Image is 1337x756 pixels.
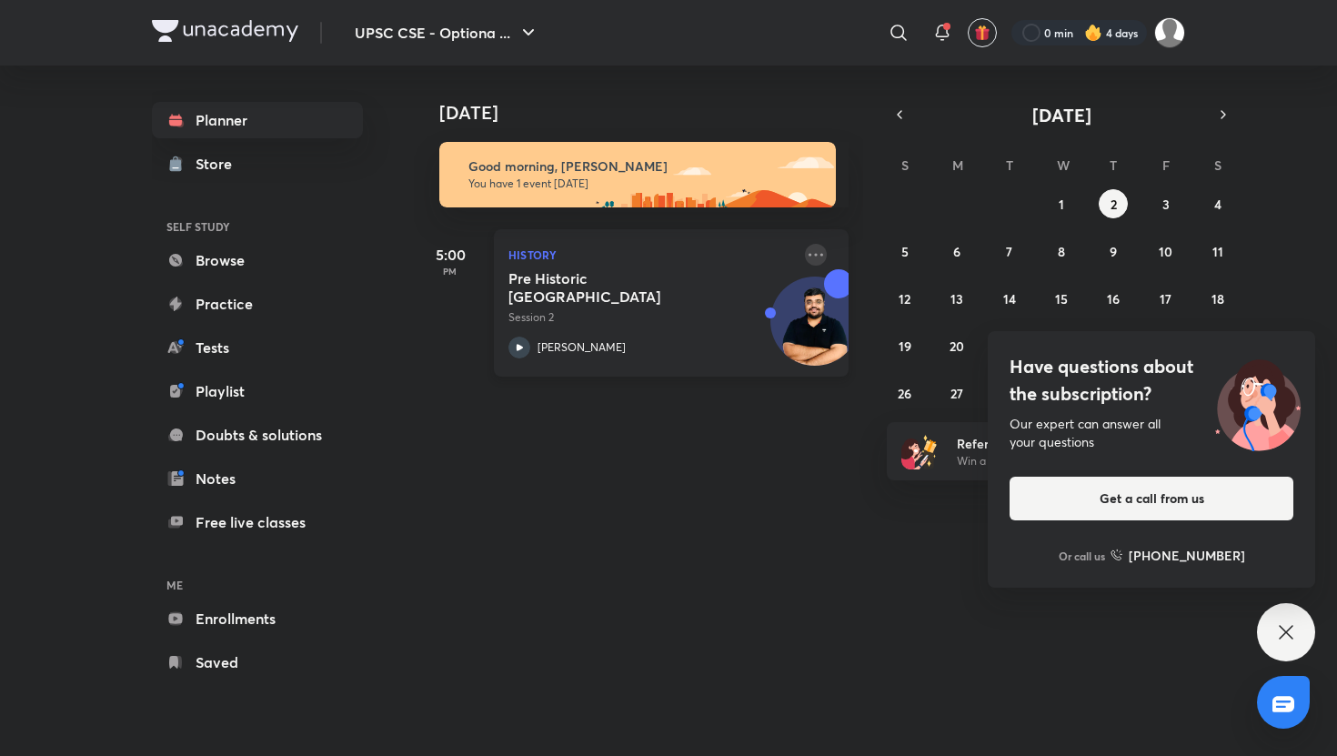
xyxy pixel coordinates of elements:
[952,156,963,174] abbr: Monday
[899,290,910,307] abbr: October 12, 2025
[1107,290,1120,307] abbr: October 16, 2025
[1059,548,1105,564] p: Or call us
[912,102,1211,127] button: [DATE]
[1214,196,1221,213] abbr: October 4, 2025
[1214,156,1221,174] abbr: Saturday
[890,237,920,266] button: October 5, 2025
[890,284,920,313] button: October 12, 2025
[152,102,363,138] a: Planner
[538,339,626,356] p: [PERSON_NAME]
[1099,284,1128,313] button: October 16, 2025
[1162,196,1170,213] abbr: October 3, 2025
[942,378,971,408] button: October 27, 2025
[1057,156,1070,174] abbr: Wednesday
[152,20,298,46] a: Company Logo
[1110,243,1117,260] abbr: October 9, 2025
[1010,353,1293,408] h4: Have questions about the subscription?
[1159,243,1172,260] abbr: October 10, 2025
[1129,546,1245,565] h6: [PHONE_NUMBER]
[152,20,298,42] img: Company Logo
[1047,237,1076,266] button: October 8, 2025
[771,287,859,374] img: Avatar
[942,237,971,266] button: October 6, 2025
[942,284,971,313] button: October 13, 2025
[439,102,867,124] h4: [DATE]
[152,644,363,680] a: Saved
[152,146,363,182] a: Store
[1059,196,1064,213] abbr: October 1, 2025
[950,338,964,355] abbr: October 20, 2025
[1203,237,1232,266] button: October 11, 2025
[1084,24,1102,42] img: streak
[152,417,363,453] a: Doubts & solutions
[901,433,938,469] img: referral
[1047,284,1076,313] button: October 15, 2025
[1058,243,1065,260] abbr: October 8, 2025
[1111,196,1117,213] abbr: October 2, 2025
[439,142,836,207] img: morning
[152,286,363,322] a: Practice
[1010,477,1293,520] button: Get a call from us
[152,329,363,366] a: Tests
[890,331,920,360] button: October 19, 2025
[468,158,819,175] h6: Good morning, [PERSON_NAME]
[1201,353,1315,451] img: ttu_illustration_new.svg
[1154,17,1185,48] img: Ayush Kumar
[899,338,911,355] abbr: October 19, 2025
[1111,546,1245,565] a: [PHONE_NUMBER]
[1203,284,1232,313] button: October 18, 2025
[508,244,794,266] p: History
[508,309,794,326] p: Session 2
[414,266,487,277] p: PM
[152,373,363,409] a: Playlist
[942,331,971,360] button: October 20, 2025
[1099,189,1128,218] button: October 2, 2025
[152,211,363,242] h6: SELF STUDY
[152,242,363,278] a: Browse
[152,570,363,600] h6: ME
[344,15,550,51] button: UPSC CSE - Optiona ...
[196,153,243,175] div: Store
[1211,290,1224,307] abbr: October 18, 2025
[968,18,997,47] button: avatar
[890,378,920,408] button: October 26, 2025
[957,453,1181,469] p: Win a laptop, vouchers & more
[1212,243,1223,260] abbr: October 11, 2025
[1010,415,1293,451] div: Our expert can answer all your questions
[1055,290,1068,307] abbr: October 15, 2025
[152,504,363,540] a: Free live classes
[1151,189,1181,218] button: October 3, 2025
[953,243,960,260] abbr: October 6, 2025
[898,385,911,402] abbr: October 26, 2025
[1047,189,1076,218] button: October 1, 2025
[414,244,487,266] h5: 5:00
[468,176,819,191] p: You have 1 event [DATE]
[1110,156,1117,174] abbr: Thursday
[1003,290,1016,307] abbr: October 14, 2025
[1203,189,1232,218] button: October 4, 2025
[901,156,909,174] abbr: Sunday
[1099,237,1128,266] button: October 9, 2025
[950,385,963,402] abbr: October 27, 2025
[152,460,363,497] a: Notes
[1006,156,1013,174] abbr: Tuesday
[1006,243,1012,260] abbr: October 7, 2025
[957,434,1181,453] h6: Refer friends
[1151,237,1181,266] button: October 10, 2025
[995,284,1024,313] button: October 14, 2025
[901,243,909,260] abbr: October 5, 2025
[508,269,735,306] h5: Pre Historic India
[1162,156,1170,174] abbr: Friday
[1160,290,1171,307] abbr: October 17, 2025
[974,25,990,41] img: avatar
[1032,103,1091,127] span: [DATE]
[995,237,1024,266] button: October 7, 2025
[950,290,963,307] abbr: October 13, 2025
[152,600,363,637] a: Enrollments
[1151,284,1181,313] button: October 17, 2025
